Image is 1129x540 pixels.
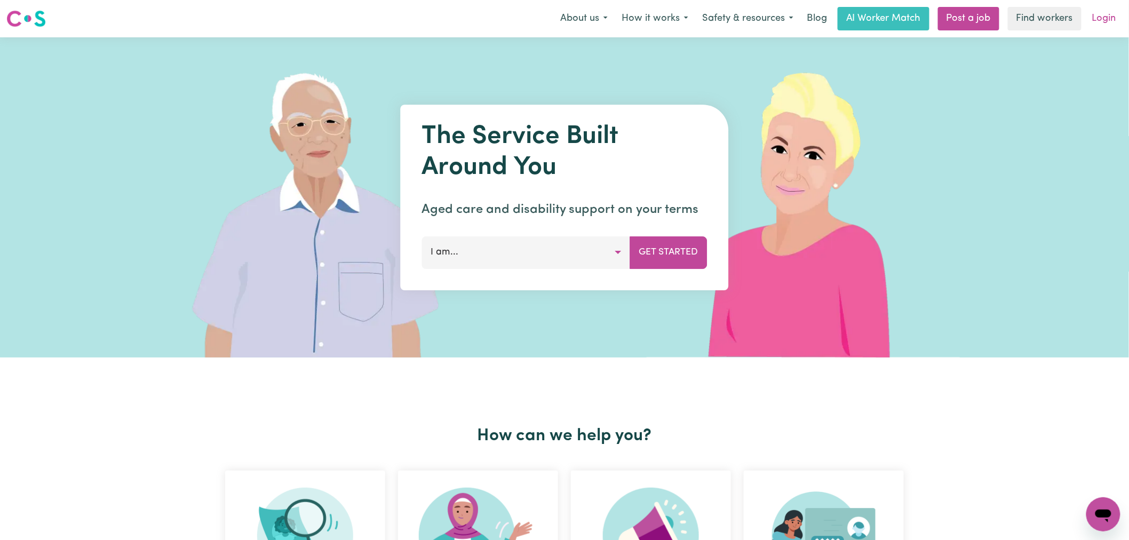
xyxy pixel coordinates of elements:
a: AI Worker Match [838,7,929,30]
h1: The Service Built Around You [422,122,707,183]
a: Post a job [938,7,999,30]
a: Careseekers logo [6,6,46,31]
a: Find workers [1008,7,1082,30]
a: Login [1086,7,1123,30]
button: How it works [615,7,695,30]
p: Aged care and disability support on your terms [422,200,707,219]
a: Blog [800,7,833,30]
h2: How can we help you? [219,426,910,446]
button: I am... [422,236,631,268]
button: Get Started [630,236,707,268]
button: Safety & resources [695,7,800,30]
img: Careseekers logo [6,9,46,28]
button: About us [553,7,615,30]
iframe: Button to launch messaging window [1086,497,1120,531]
